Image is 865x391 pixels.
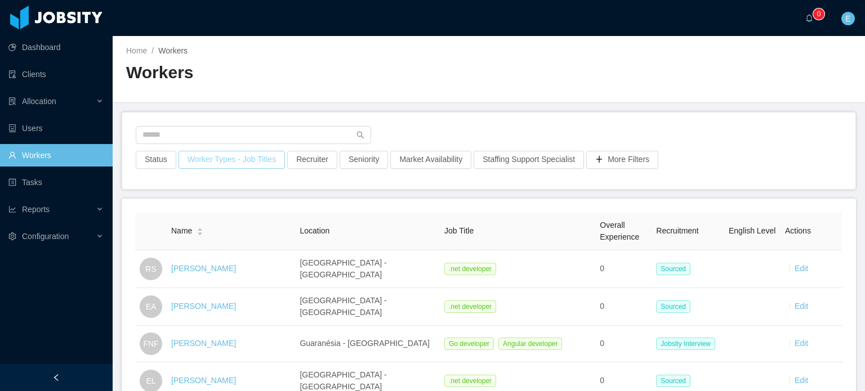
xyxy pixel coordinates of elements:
i: icon: caret-up [197,227,203,230]
a: icon: robotUsers [8,117,104,140]
h2: Workers [126,61,489,84]
i: icon: solution [8,97,16,105]
a: [PERSON_NAME] [171,376,236,385]
a: Edit [795,376,808,385]
a: icon: pie-chartDashboard [8,36,104,59]
td: 0 [595,326,652,362]
span: Angular developer [498,338,562,350]
a: icon: profileTasks [8,171,104,194]
span: Go developer [444,338,494,350]
a: Edit [795,264,808,273]
span: Recruitment [656,226,698,235]
span: Allocation [22,97,56,106]
a: Edit [795,302,808,311]
td: [GEOGRAPHIC_DATA] - [GEOGRAPHIC_DATA] [295,288,440,326]
span: Reports [22,205,50,214]
span: English Level [729,226,775,235]
td: Guaranésia - [GEOGRAPHIC_DATA] [295,326,440,362]
span: Sourced [656,300,690,313]
span: RS [145,258,156,280]
a: Home [126,46,147,55]
span: Overall Experience [600,221,639,241]
i: icon: setting [8,232,16,240]
a: [PERSON_NAME] [171,264,236,273]
span: / [151,46,154,55]
span: .net developer [444,263,496,275]
span: Workers [158,46,188,55]
button: icon: plusMore Filters [586,151,658,169]
i: icon: line-chart [8,205,16,213]
div: Sort [197,226,203,234]
span: .net developer [444,375,496,387]
td: 0 [595,288,652,326]
button: Recruiter [287,151,337,169]
span: .net developer [444,300,496,313]
button: Worker Types - Job Titles [179,151,285,169]
span: EA [146,295,157,318]
sup: 0 [813,8,824,20]
span: Jobsity Interview [656,338,715,350]
i: icon: caret-down [197,231,203,234]
button: Market Availability [390,151,471,169]
span: Job Title [444,226,474,235]
button: Seniority [340,151,388,169]
a: [PERSON_NAME] [171,339,236,348]
i: icon: bell [805,14,813,22]
span: Sourced [656,375,690,387]
td: [GEOGRAPHIC_DATA] - [GEOGRAPHIC_DATA] [295,250,440,288]
a: icon: userWorkers [8,144,104,167]
span: Sourced [656,263,690,275]
span: E [845,12,850,25]
button: Status [136,151,176,169]
a: icon: auditClients [8,63,104,86]
button: Staffing Support Specialist [474,151,584,169]
i: icon: search [356,131,364,139]
td: 0 [595,250,652,288]
span: Location [300,226,329,235]
a: [PERSON_NAME] [171,302,236,311]
a: Edit [795,339,808,348]
span: FNF [143,332,158,355]
span: Name [171,225,192,237]
span: Actions [785,226,811,235]
span: Configuration [22,232,69,241]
